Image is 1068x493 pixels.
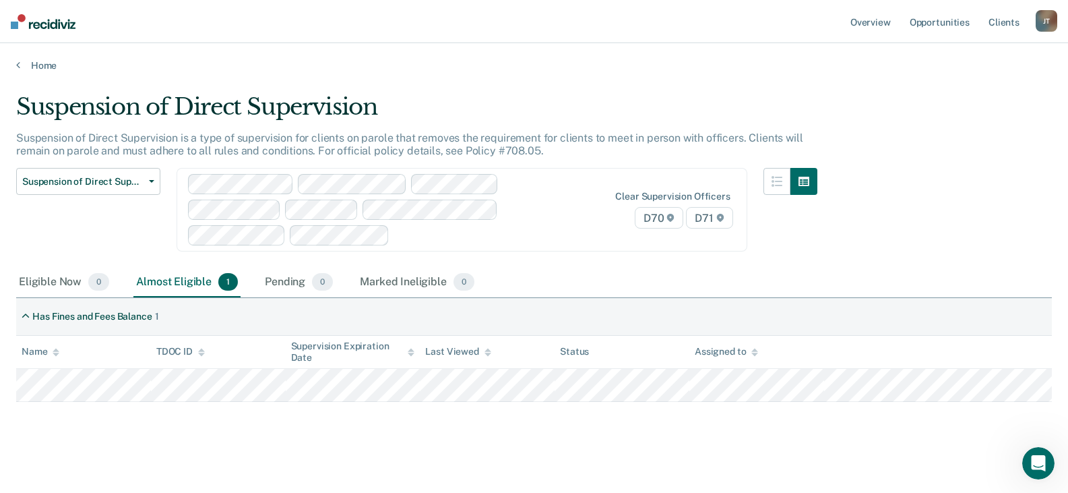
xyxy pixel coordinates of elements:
span: D71 [686,207,732,229]
div: Clear supervision officers [615,191,730,202]
span: Suspension of Direct Supervision [22,176,144,187]
iframe: Intercom live chat [1022,447,1055,480]
span: 0 [88,273,109,291]
div: Pending0 [262,268,336,297]
div: 1 [155,311,159,322]
div: TDOC ID [156,346,205,357]
img: Recidiviz [11,14,75,29]
div: J T [1036,10,1057,32]
span: 0 [312,273,333,291]
div: Eligible Now0 [16,268,112,297]
div: Marked Ineligible0 [357,268,477,297]
a: Home [16,59,1052,71]
div: Has Fines and Fees Balance1 [16,306,164,328]
button: Suspension of Direct Supervision [16,168,160,195]
span: 1 [218,273,238,291]
p: Suspension of Direct Supervision is a type of supervision for clients on parole that removes the ... [16,132,803,157]
span: 0 [453,273,474,291]
span: D70 [635,207,683,229]
div: Last Viewed [425,346,491,357]
div: Suspension of Direct Supervision [16,93,817,132]
div: Has Fines and Fees Balance [32,311,152,322]
button: JT [1036,10,1057,32]
div: Supervision Expiration Date [291,341,415,364]
div: Name [22,346,59,357]
div: Status [560,346,589,357]
div: Assigned to [695,346,758,357]
div: Almost Eligible1 [133,268,241,297]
